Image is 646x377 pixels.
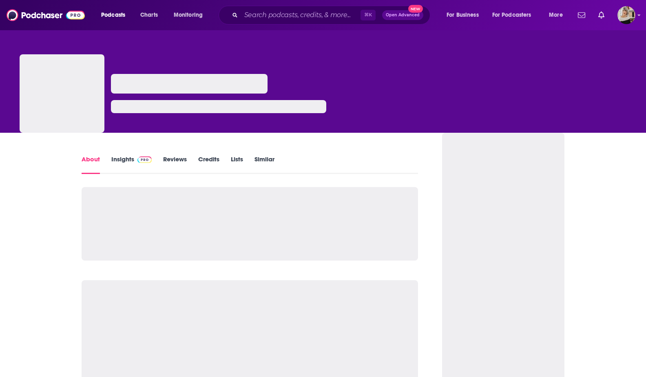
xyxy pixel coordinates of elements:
[140,9,158,21] span: Charts
[382,10,423,20] button: Open AdvancedNew
[487,9,543,22] button: open menu
[231,155,243,174] a: Lists
[101,9,125,21] span: Podcasts
[174,9,203,21] span: Monitoring
[386,13,420,17] span: Open Advanced
[441,9,489,22] button: open menu
[135,9,163,22] a: Charts
[595,8,608,22] a: Show notifications dropdown
[408,5,423,13] span: New
[241,9,361,22] input: Search podcasts, credits, & more...
[447,9,479,21] span: For Business
[617,6,635,24] button: Show profile menu
[492,9,531,21] span: For Podcasters
[575,8,588,22] a: Show notifications dropdown
[163,155,187,174] a: Reviews
[254,155,274,174] a: Similar
[226,6,438,25] div: Search podcasts, credits, & more...
[95,9,136,22] button: open menu
[198,155,219,174] a: Credits
[361,10,376,20] span: ⌘ K
[137,156,152,163] img: Podchaser Pro
[168,9,213,22] button: open menu
[549,9,563,21] span: More
[543,9,573,22] button: open menu
[82,155,100,174] a: About
[617,6,635,24] img: User Profile
[111,155,152,174] a: InsightsPodchaser Pro
[617,6,635,24] span: Logged in as angelabaggetta
[7,7,85,23] img: Podchaser - Follow, Share and Rate Podcasts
